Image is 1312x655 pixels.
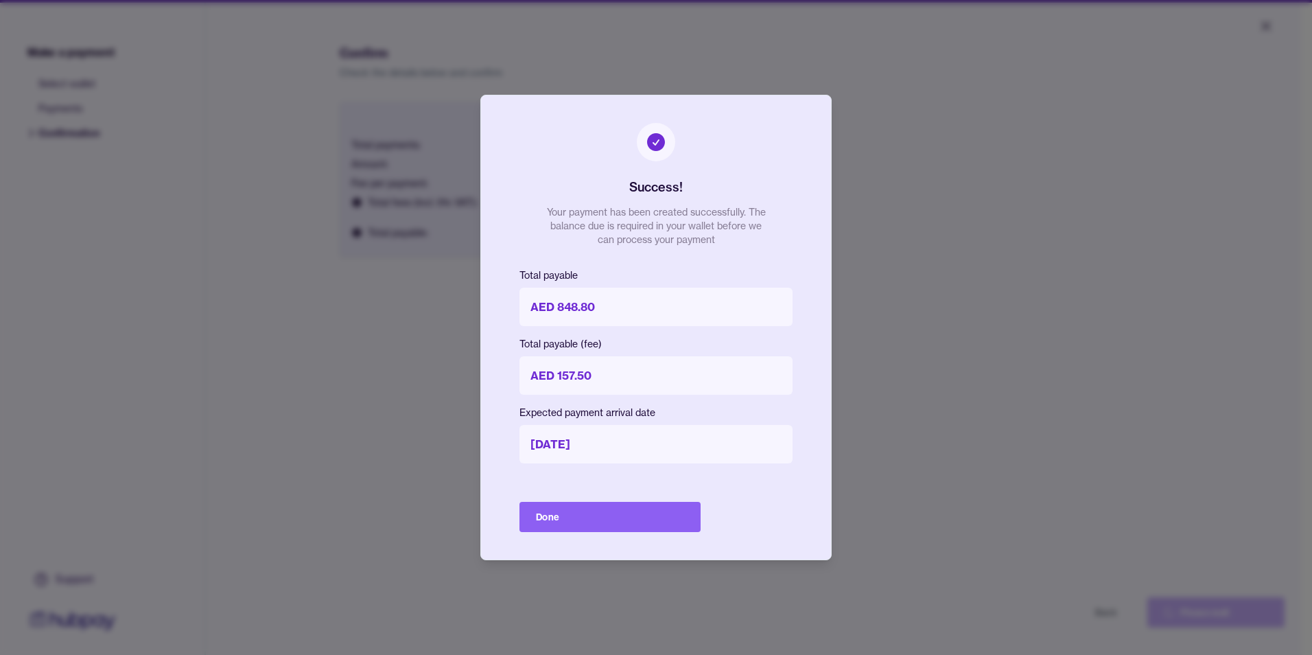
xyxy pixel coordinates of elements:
[519,268,793,282] p: Total payable
[629,178,683,197] h2: Success!
[519,406,793,420] p: Expected payment arrival date
[519,337,793,351] p: Total payable (fee)
[519,288,793,326] p: AED 848.80
[519,502,701,532] button: Done
[546,205,766,246] p: Your payment has been created successfully. The balance due is required in your wallet before we ...
[519,425,793,463] p: [DATE]
[519,356,793,395] p: AED 157.50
